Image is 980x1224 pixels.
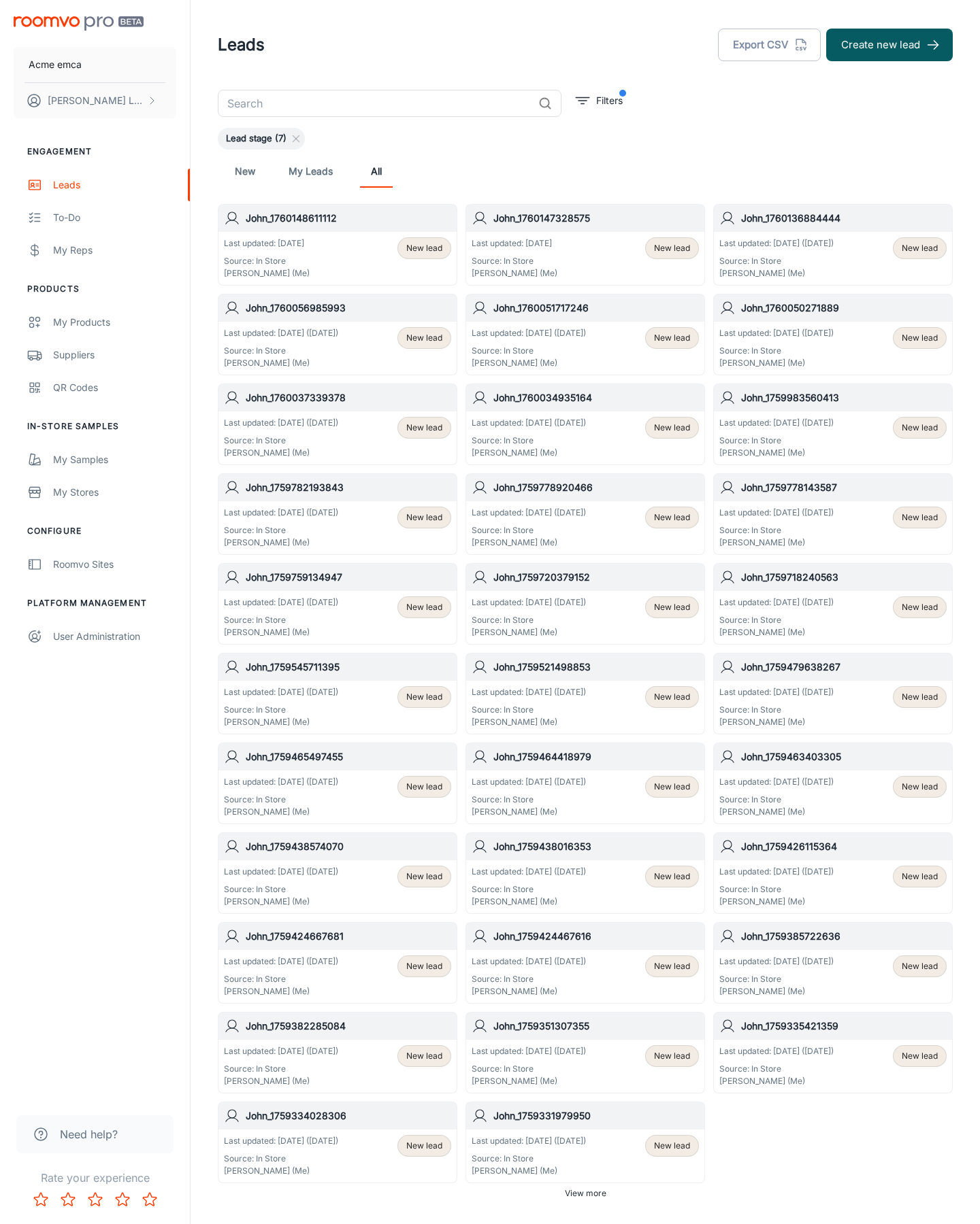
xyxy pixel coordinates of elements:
p: Last updated: [DATE] ([DATE]) [224,955,338,968]
p: Last updated: [DATE] ([DATE]) [472,1045,586,1057]
p: Source: In Store [224,1063,338,1075]
h6: John_1759438574070 [246,839,451,854]
p: Last updated: [DATE] ([DATE]) [719,776,834,788]
a: John_1759778920466Last updated: [DATE] ([DATE])Source: In Store[PERSON_NAME] (Me)New lead [465,473,705,555]
p: [PERSON_NAME] (Me) [224,267,310,279]
a: John_1759464418979Last updated: [DATE] ([DATE])Source: In Store[PERSON_NAME] (Me)New lead [465,743,705,824]
a: New [229,155,261,188]
p: Last updated: [DATE] ([DATE]) [472,776,586,788]
p: [PERSON_NAME] (Me) [472,1075,586,1087]
p: Source: In Store [472,973,586,985]
p: Source: In Store [472,704,586,716]
a: John_1759382285084Last updated: [DATE] ([DATE])Source: In Store[PERSON_NAME] (Me)New lead [218,1012,457,1093]
a: John_1759463403305Last updated: [DATE] ([DATE])Source: In Store[PERSON_NAME] (Me)New lead [713,743,953,824]
p: Source: In Store [719,524,834,537]
p: Last updated: [DATE] ([DATE]) [224,776,338,788]
p: Acme emca [29,57,82,72]
span: New lead [654,1140,690,1152]
a: John_1759778143587Last updated: [DATE] ([DATE])Source: In Store[PERSON_NAME] (Me)New lead [713,473,953,555]
h6: John_1760051717246 [493,301,699,316]
p: Source: In Store [224,614,338,626]
span: New lead [902,511,938,524]
p: Source: In Store [719,883,834,896]
span: New lead [654,332,690,344]
button: Rate 1 star [27,1186,54,1213]
span: View more [565,1187,606,1200]
h6: John_1759521498853 [493,660,699,675]
a: John_1759438016353Last updated: [DATE] ([DATE])Source: In Store[PERSON_NAME] (Me)New lead [465,832,705,914]
a: John_1759331979950Last updated: [DATE] ([DATE])Source: In Store[PERSON_NAME] (Me)New lead [465,1102,705,1183]
p: Last updated: [DATE] [472,237,557,250]
button: Rate 5 star [136,1186,163,1213]
p: [PERSON_NAME] (Me) [472,537,586,549]
p: [PERSON_NAME] (Me) [472,985,586,998]
p: [PERSON_NAME] (Me) [472,626,586,639]
h6: John_1759720379152 [493,570,699,585]
p: Rate your experience [11,1170,179,1186]
span: New lead [654,422,690,434]
span: New lead [902,691,938,703]
span: New lead [902,242,938,254]
div: Lead stage (7) [218,128,305,150]
span: New lead [406,422,442,434]
p: Last updated: [DATE] ([DATE]) [472,327,586,339]
h6: John_1759334028306 [246,1108,451,1123]
p: [PERSON_NAME] (Me) [224,896,338,908]
p: [PERSON_NAME] (Me) [719,1075,834,1087]
div: To-do [53,210,176,225]
p: Last updated: [DATE] ([DATE]) [719,596,834,609]
div: Roomvo Sites [53,557,176,572]
span: New lead [406,960,442,972]
p: Last updated: [DATE] ([DATE]) [719,237,834,250]
p: Last updated: [DATE] ([DATE]) [224,417,338,429]
div: Leads [53,177,176,192]
p: Last updated: [DATE] ([DATE]) [472,866,586,878]
p: Source: In Store [224,524,338,537]
p: [PERSON_NAME] (Me) [224,985,338,998]
p: Last updated: [DATE] ([DATE]) [224,507,338,519]
h6: John_1759782193843 [246,480,451,495]
a: John_1760037339378Last updated: [DATE] ([DATE])Source: In Store[PERSON_NAME] (Me)New lead [218,384,457,465]
span: New lead [902,781,938,793]
p: [PERSON_NAME] (Me) [719,267,834,279]
p: Last updated: [DATE] ([DATE]) [719,327,834,339]
p: [PERSON_NAME] (Me) [224,716,338,728]
span: New lead [902,870,938,883]
p: [PERSON_NAME] (Me) [472,896,586,908]
p: Source: In Store [472,524,586,537]
p: Source: In Store [472,435,586,447]
p: Source: In Store [472,794,586,806]
span: New lead [902,332,938,344]
p: Source: In Store [224,794,338,806]
button: Rate 3 star [82,1186,109,1213]
a: John_1760050271889Last updated: [DATE] ([DATE])Source: In Store[PERSON_NAME] (Me)New lead [713,294,953,375]
p: Last updated: [DATE] ([DATE]) [472,686,586,698]
p: Last updated: [DATE] ([DATE]) [719,955,834,968]
a: John_1759334028306Last updated: [DATE] ([DATE])Source: In Store[PERSON_NAME] (Me)New lead [218,1102,457,1183]
p: Filters [596,93,623,108]
h6: John_1760136884444 [741,211,947,226]
p: Last updated: [DATE] ([DATE]) [224,866,338,878]
p: Source: In Store [719,973,834,985]
div: My Products [53,315,176,330]
p: Last updated: [DATE] ([DATE]) [472,596,586,609]
h6: John_1759778920466 [493,480,699,495]
span: New lead [654,511,690,524]
p: [PERSON_NAME] (Me) [224,537,338,549]
h6: John_1759385722636 [741,929,947,944]
span: New lead [406,242,442,254]
button: [PERSON_NAME] Leaptools [14,83,176,118]
h6: John_1759424667681 [246,929,451,944]
span: New lead [654,781,690,793]
h6: John_1760034935164 [493,390,699,405]
span: New lead [654,1050,690,1062]
a: John_1759521498853Last updated: [DATE] ([DATE])Source: In Store[PERSON_NAME] (Me)New lead [465,653,705,734]
a: John_1760034935164Last updated: [DATE] ([DATE])Source: In Store[PERSON_NAME] (Me)New lead [465,384,705,465]
p: Source: In Store [472,883,586,896]
img: Roomvo PRO Beta [14,16,144,31]
p: Last updated: [DATE] ([DATE]) [224,1045,338,1057]
a: John_1759545711395Last updated: [DATE] ([DATE])Source: In Store[PERSON_NAME] (Me)New lead [218,653,457,734]
p: [PERSON_NAME] (Me) [719,537,834,549]
p: [PERSON_NAME] (Me) [719,985,834,998]
h6: John_1759335421359 [741,1019,947,1034]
